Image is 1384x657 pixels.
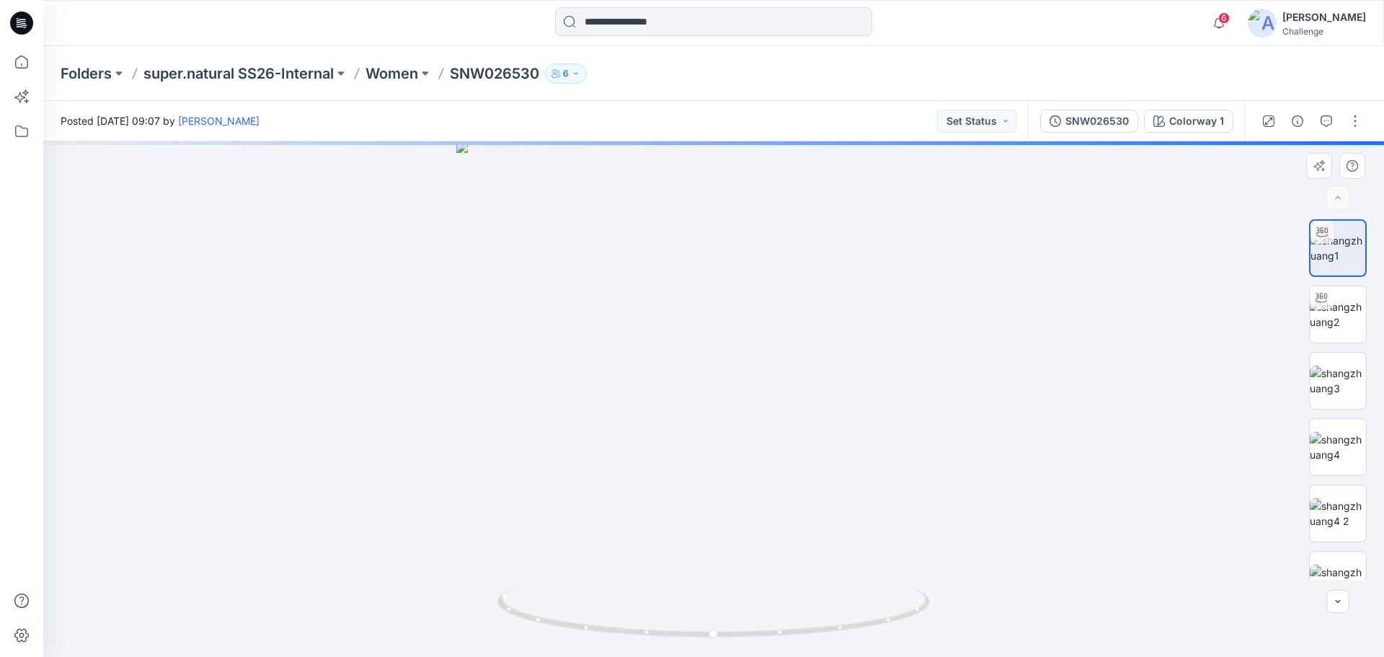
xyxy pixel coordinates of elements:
[1218,12,1230,24] span: 6
[1310,432,1366,462] img: shangzhuang4
[365,63,418,84] a: Women
[1144,110,1233,133] button: Colorway 1
[1040,110,1138,133] button: SNW026530
[61,63,112,84] a: Folders
[1282,26,1366,37] div: Challenge
[1169,113,1224,129] div: Colorway 1
[450,63,539,84] p: SNW026530
[563,66,569,81] p: 6
[1248,9,1277,38] img: avatar
[178,115,259,127] a: [PERSON_NAME]
[1310,366,1366,396] img: shangzhuang3
[1310,233,1365,263] img: shangzhuang1
[545,63,587,84] button: 6
[1282,9,1366,26] div: [PERSON_NAME]
[61,113,259,128] span: Posted [DATE] 09:07 by
[1310,299,1366,330] img: shangzhuang2
[143,63,334,84] a: super.natural SS26-Internal
[1065,113,1129,129] div: SNW026530
[1310,565,1366,595] img: shangzhuang4 3
[1286,110,1309,133] button: Details
[1310,498,1366,529] img: shangzhuang4 2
